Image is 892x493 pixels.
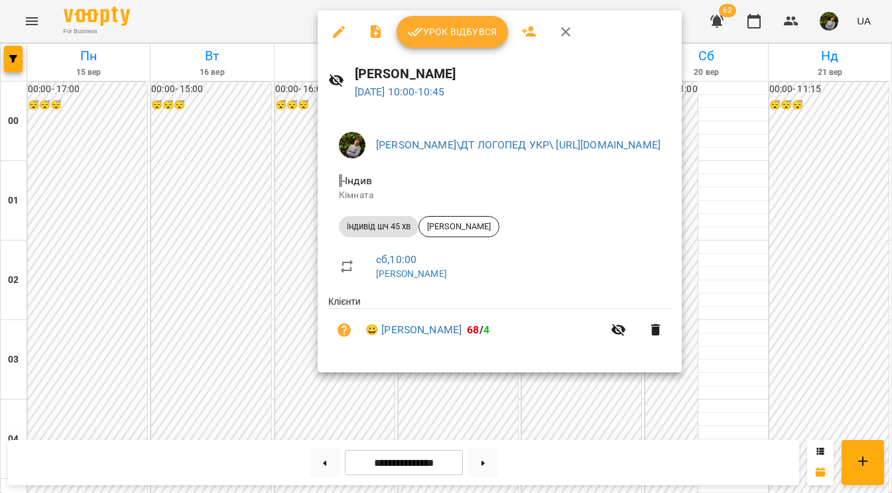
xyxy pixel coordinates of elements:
[339,221,418,233] span: індивід шч 45 хв
[328,295,671,356] ul: Клієнти
[339,189,661,202] p: Кімната
[407,24,497,40] span: Урок відбувся
[376,138,661,151] a: [PERSON_NAME]\ДТ ЛОГОПЕД УКР\ [URL][DOMAIN_NAME]
[339,174,375,187] span: - Індив
[365,322,462,338] a: 😀 [PERSON_NAME]
[419,221,499,233] span: [PERSON_NAME]
[418,216,499,237] div: [PERSON_NAME]
[355,85,445,98] a: [DATE] 10:00-10:45
[355,64,672,84] h6: [PERSON_NAME]
[397,16,508,48] button: Урок відбувся
[339,132,365,158] img: b75e9dd987c236d6cf194ef640b45b7d.jpg
[483,323,489,336] span: 4
[467,323,489,336] b: /
[376,253,416,266] a: сб , 10:00
[376,268,447,279] a: [PERSON_NAME]
[467,323,479,336] span: 68
[328,314,360,346] button: Візит ще не сплачено. Додати оплату?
